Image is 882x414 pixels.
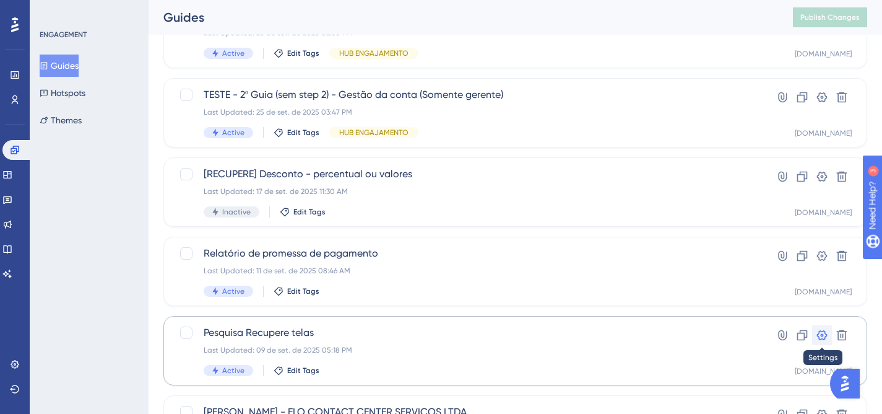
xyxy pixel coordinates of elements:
[287,286,319,296] span: Edit Tags
[204,345,728,355] div: Last Updated: 09 de set. de 2025 05:18 PM
[163,9,762,26] div: Guides
[29,3,77,18] span: Need Help?
[274,128,319,138] button: Edit Tags
[795,366,852,376] div: [DOMAIN_NAME]
[795,287,852,297] div: [DOMAIN_NAME]
[287,48,319,58] span: Edit Tags
[800,12,860,22] span: Publish Changes
[204,266,728,276] div: Last Updated: 11 de set. de 2025 08:46 AM
[280,207,326,217] button: Edit Tags
[40,30,87,40] div: ENGAGEMENT
[795,49,852,59] div: [DOMAIN_NAME]
[222,48,244,58] span: Active
[287,128,319,138] span: Edit Tags
[795,128,852,138] div: [DOMAIN_NAME]
[222,128,244,138] span: Active
[86,6,90,16] div: 3
[287,366,319,376] span: Edit Tags
[222,207,251,217] span: Inactive
[204,325,728,340] span: Pesquisa Recupere telas
[793,7,867,27] button: Publish Changes
[339,128,409,138] span: HUB ENGAJAMENTO
[204,87,728,102] span: TESTE - 2º Guia (sem step 2) - Gestão da conta (Somente gerente)
[222,366,244,376] span: Active
[274,366,319,376] button: Edit Tags
[274,286,319,296] button: Edit Tags
[204,167,728,182] span: [RECUPERE] Desconto - percentual ou valores
[293,207,326,217] span: Edit Tags
[274,48,319,58] button: Edit Tags
[795,208,852,218] div: [DOMAIN_NAME]
[830,365,867,402] iframe: UserGuiding AI Assistant Launcher
[339,48,409,58] span: HUB ENGAJAMENTO
[40,109,82,131] button: Themes
[204,246,728,261] span: Relatório de promessa de pagamento
[40,55,79,77] button: Guides
[204,107,728,117] div: Last Updated: 25 de set. de 2025 03:47 PM
[204,187,728,196] div: Last Updated: 17 de set. de 2025 11:30 AM
[40,82,85,104] button: Hotspots
[222,286,244,296] span: Active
